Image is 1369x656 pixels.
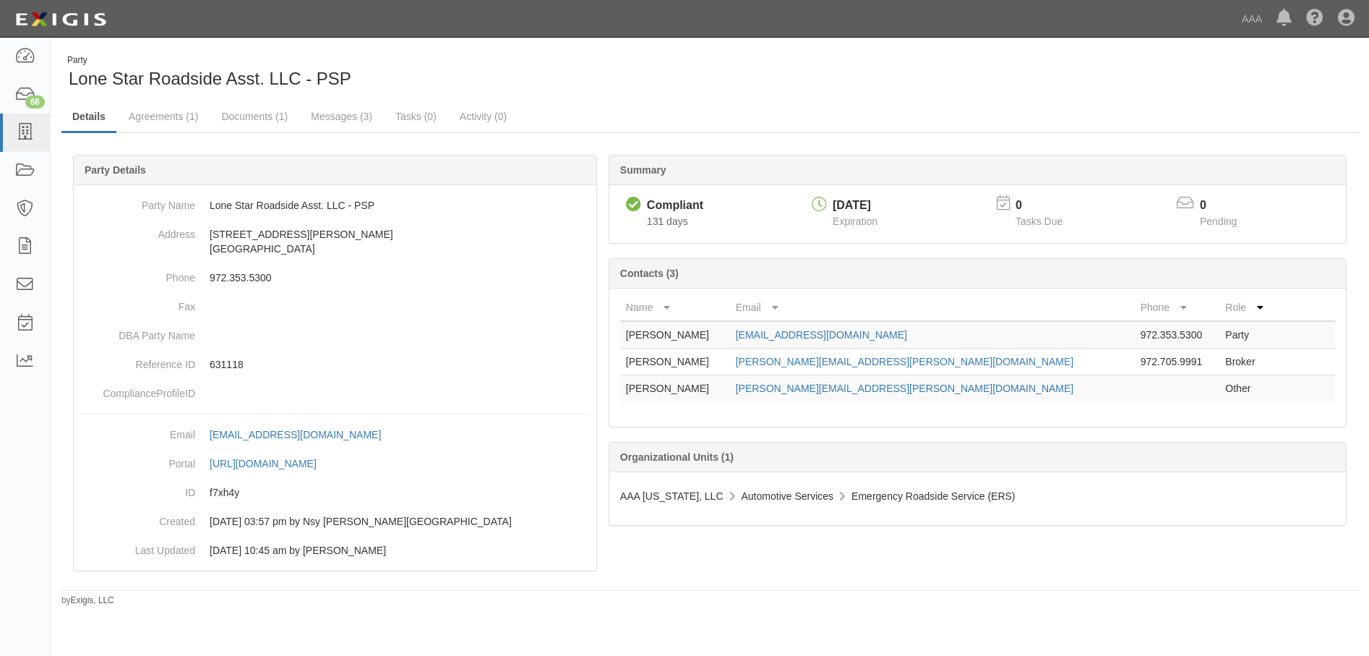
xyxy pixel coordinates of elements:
[25,95,45,108] div: 66
[620,349,730,375] td: [PERSON_NAME]
[1016,197,1081,214] p: 0
[385,102,447,131] a: Tasks (0)
[620,294,730,321] th: Name
[61,54,699,91] div: Lone Star Roadside Asst. LLC - PSP
[80,220,195,242] dt: Address
[210,102,299,131] a: Documents (1)
[210,429,397,440] a: [EMAIL_ADDRESS][DOMAIN_NAME]
[80,263,195,285] dt: Phone
[80,191,591,220] dd: Lone Star Roadside Asst. LLC - PSP
[80,449,195,471] dt: Portal
[80,507,195,529] dt: Created
[80,379,195,401] dt: ComplianceProfileID
[80,321,195,343] dt: DBA Party Name
[833,216,877,227] span: Expiration
[80,220,591,263] dd: [STREET_ADDRESS][PERSON_NAME] [GEOGRAPHIC_DATA]
[1219,294,1277,321] th: Role
[210,357,591,372] p: 631118
[449,102,518,131] a: Activity (0)
[647,216,688,227] span: Since 05/14/2025
[620,375,730,402] td: [PERSON_NAME]
[730,294,1135,321] th: Email
[80,420,195,442] dt: Email
[61,102,116,133] a: Details
[85,164,146,176] b: Party Details
[80,263,591,292] dd: 972.353.5300
[80,478,195,500] dt: ID
[71,595,114,605] a: Exigis, LLC
[833,197,877,214] div: [DATE]
[1016,216,1063,227] span: Tasks Due
[1200,216,1237,227] span: Pending
[80,478,591,507] dd: f7xh4y
[80,536,591,565] dd: 06/10/2025 10:45 am by Benjamin Tully
[67,54,351,67] div: Party
[1306,10,1323,27] i: Help Center - Complianz
[620,490,724,502] span: AAA [US_STATE], LLC
[300,102,383,131] a: Messages (3)
[1135,321,1220,349] td: 972.353.5300
[1135,294,1220,321] th: Phone
[118,102,209,131] a: Agreements (1)
[736,356,1074,367] a: [PERSON_NAME][EMAIL_ADDRESS][PERSON_NAME][DOMAIN_NAME]
[1219,349,1277,375] td: Broker
[61,595,114,607] small: by
[80,191,195,213] dt: Party Name
[736,329,907,341] a: [EMAIL_ADDRESS][DOMAIN_NAME]
[80,292,195,314] dt: Fax
[210,458,332,469] a: [URL][DOMAIN_NAME]
[210,427,381,442] div: [EMAIL_ADDRESS][DOMAIN_NAME]
[11,7,111,33] img: logo-5460c22ac91f19d4615b14bd174203de0afe785f0fc80cf4dbbc73dc1793850b.png
[1200,197,1255,214] p: 0
[1235,4,1269,33] a: AAA
[620,451,734,463] b: Organizational Units (1)
[742,490,834,502] span: Automotive Services
[69,69,351,88] span: Lone Star Roadside Asst. LLC - PSP
[736,383,1074,394] a: [PERSON_NAME][EMAIL_ADDRESS][PERSON_NAME][DOMAIN_NAME]
[851,490,1015,502] span: Emergency Roadside Service (ERS)
[620,268,679,279] b: Contacts (3)
[80,507,591,536] dd: 05/12/2025 03:57 pm by Nsy Archibong-Usoro
[647,197,703,214] div: Compliant
[1135,349,1220,375] td: 972.705.9991
[620,321,730,349] td: [PERSON_NAME]
[626,197,641,213] i: Compliant
[620,164,666,176] b: Summary
[1219,375,1277,402] td: Other
[1219,321,1277,349] td: Party
[80,350,195,372] dt: Reference ID
[80,536,195,558] dt: Last Updated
